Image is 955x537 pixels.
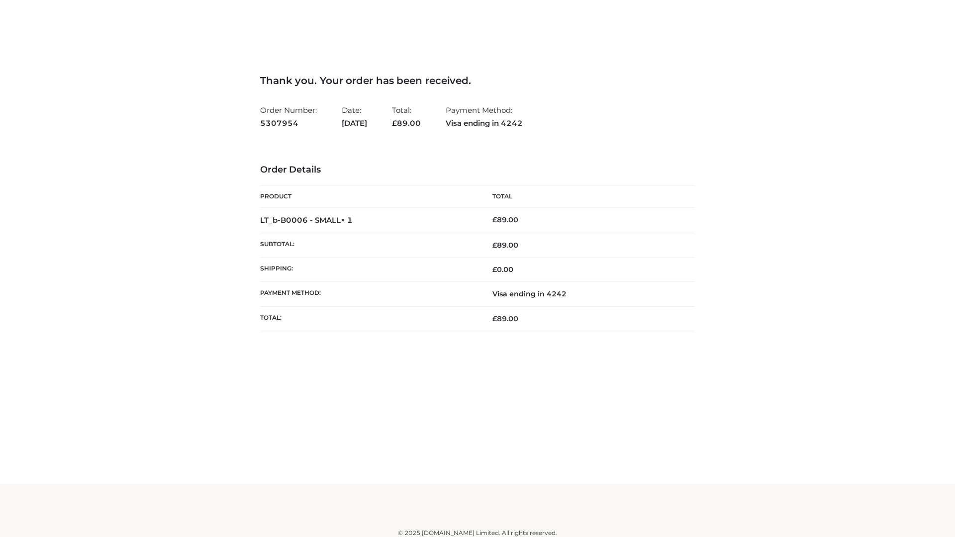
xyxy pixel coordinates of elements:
h3: Order Details [260,165,695,176]
li: Date: [342,101,367,132]
strong: Visa ending in 4242 [446,117,523,130]
span: 89.00 [392,118,421,128]
li: Total: [392,101,421,132]
span: £ [392,118,397,128]
span: 89.00 [492,314,518,323]
span: £ [492,265,497,274]
td: Visa ending in 4242 [477,282,695,306]
th: Subtotal: [260,233,477,257]
h3: Thank you. Your order has been received. [260,75,695,87]
span: 89.00 [492,241,518,250]
bdi: 0.00 [492,265,513,274]
span: £ [492,215,497,224]
li: Payment Method: [446,101,523,132]
strong: × 1 [341,215,353,225]
span: £ [492,314,497,323]
th: Total: [260,306,477,331]
strong: 5307954 [260,117,317,130]
th: Product [260,185,477,208]
strong: [DATE] [342,117,367,130]
span: £ [492,241,497,250]
strong: LT_b-B0006 - SMALL [260,215,353,225]
th: Total [477,185,695,208]
bdi: 89.00 [492,215,518,224]
th: Shipping: [260,258,477,282]
li: Order Number: [260,101,317,132]
th: Payment method: [260,282,477,306]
